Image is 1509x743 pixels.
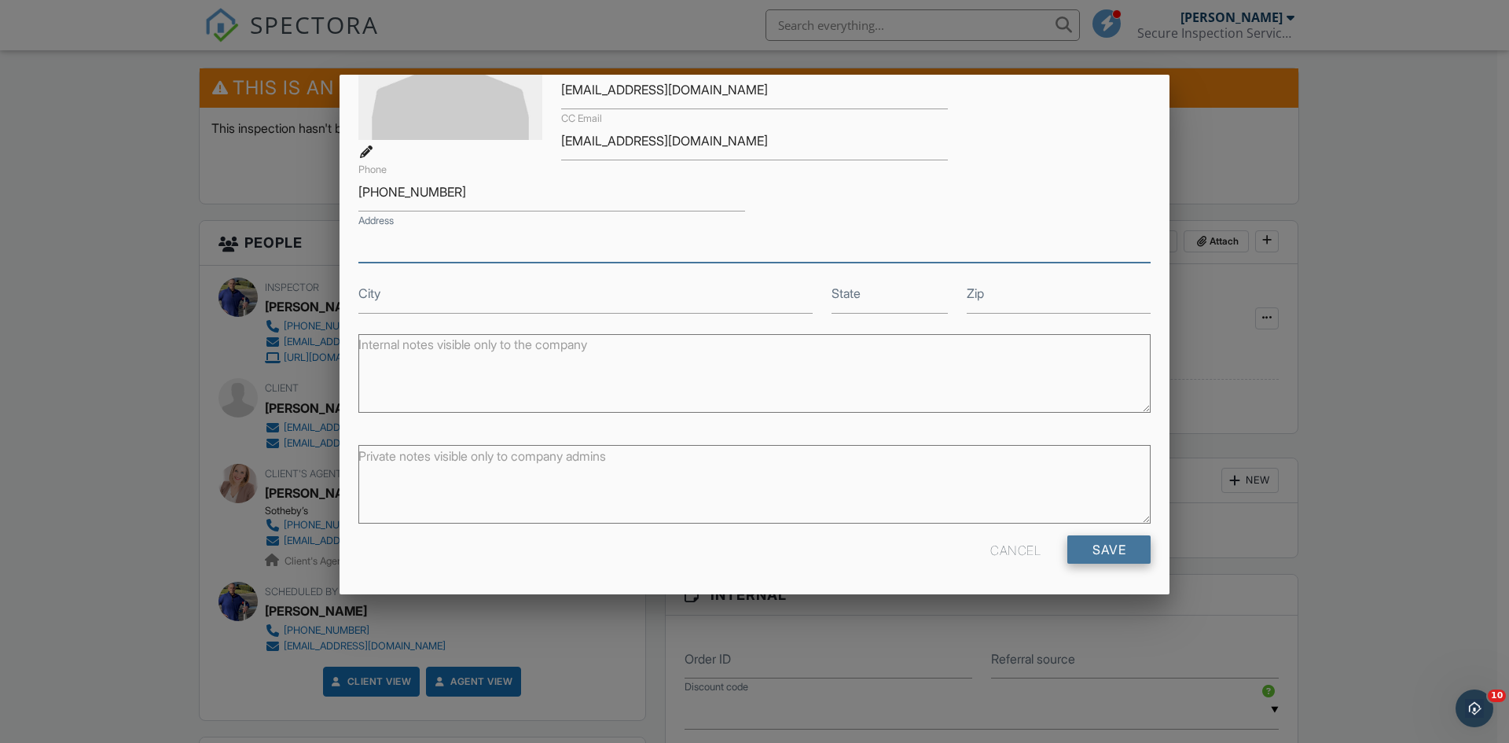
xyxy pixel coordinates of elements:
[1456,690,1493,727] iframe: Intercom live chat
[561,112,602,126] label: CC Email
[358,163,387,177] label: Phone
[358,214,394,228] label: Address
[561,61,630,75] label: Email (required)
[990,535,1041,564] div: Cancel
[358,336,587,353] label: Internal notes visible only to the company
[358,285,380,302] label: City
[832,285,861,302] label: State
[1067,535,1151,564] input: Save
[967,285,984,302] label: Zip
[358,447,606,465] label: Private notes visible only to company admins
[1488,690,1506,702] span: 10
